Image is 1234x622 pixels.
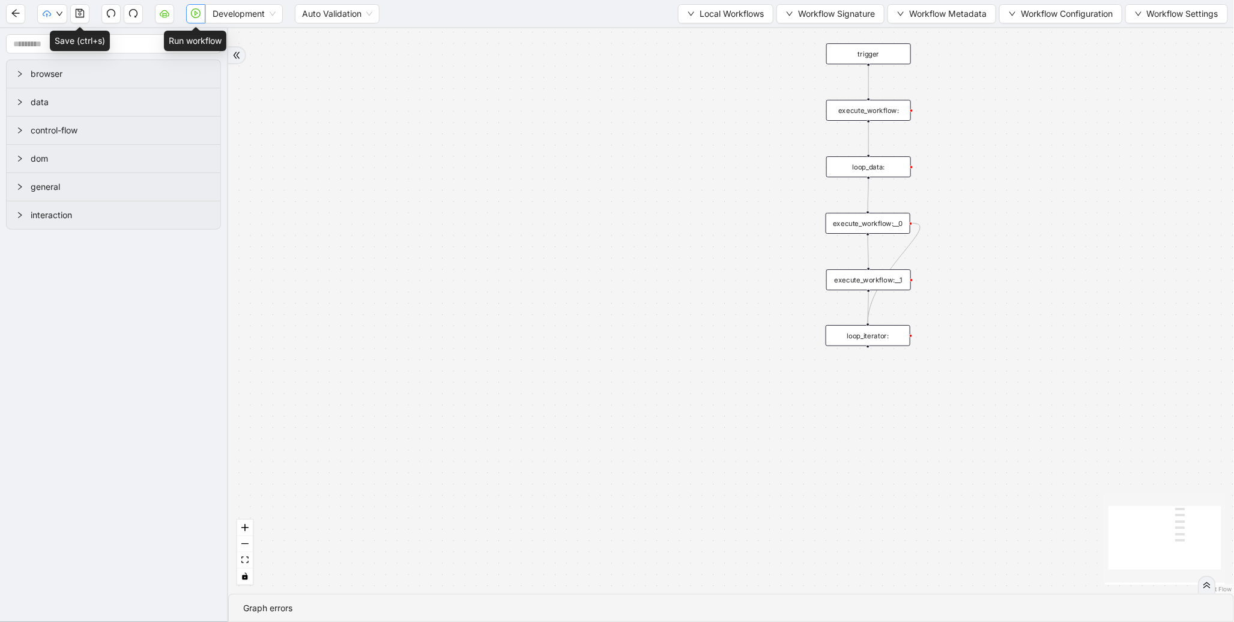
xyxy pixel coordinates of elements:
[16,99,23,106] span: right
[16,155,23,162] span: right
[237,569,253,585] button: toggle interactivity
[999,4,1122,23] button: downWorkflow Configuration
[826,156,911,177] div: loop_data:
[678,4,773,23] button: downLocal Workflows
[1201,585,1232,593] a: React Flow attribution
[6,4,25,23] button: arrow-left
[160,8,169,18] span: cloud-server
[213,5,276,23] span: Development
[700,7,764,20] span: Local Workflows
[1203,581,1211,590] span: double-right
[826,43,911,64] div: trigger
[164,31,226,51] div: Run workflow
[826,325,910,346] div: loop_iterator:plus-circle
[101,4,121,23] button: undo
[826,213,910,234] div: execute_workflow:__0
[37,4,67,23] button: cloud-uploaddown
[826,269,911,290] div: execute_workflow:__1
[798,7,875,20] span: Workflow Signature
[7,173,220,201] div: general
[237,536,253,552] button: zoom out
[1125,4,1228,23] button: downWorkflow Settings
[826,100,911,121] div: execute_workflow:
[237,520,253,536] button: zoom in
[31,180,211,194] span: general
[129,8,138,18] span: redo
[16,183,23,191] span: right
[106,8,116,18] span: undo
[688,10,695,17] span: down
[786,10,793,17] span: down
[31,67,211,81] span: browser
[186,4,205,23] button: play-circle
[7,88,220,116] div: data
[7,201,220,229] div: interaction
[75,8,85,18] span: save
[302,5,372,23] span: Auto Validation
[7,60,220,88] div: browser
[776,4,885,23] button: downWorkflow Signature
[1009,10,1016,17] span: down
[1021,7,1113,20] span: Workflow Configuration
[1135,10,1142,17] span: down
[155,4,174,23] button: cloud-server
[11,8,20,18] span: arrow-left
[16,70,23,78] span: right
[16,212,23,219] span: right
[237,552,253,569] button: fit view
[7,145,220,172] div: dom
[861,355,876,369] span: plus-circle
[124,4,143,23] button: redo
[232,51,241,59] span: double-right
[191,8,201,18] span: play-circle
[16,127,23,134] span: right
[31,124,211,137] span: control-flow
[888,4,996,23] button: downWorkflow Metadata
[50,31,110,51] div: Save (ctrl+s)
[909,7,987,20] span: Workflow Metadata
[31,209,211,222] span: interaction
[31,152,211,165] span: dom
[31,96,211,109] span: data
[7,117,220,144] div: control-flow
[868,224,921,323] g: Edge from execute_workflow:__0 to loop_iterator:
[897,10,904,17] span: down
[243,602,1219,615] div: Graph errors
[43,10,51,18] span: cloud-upload
[70,4,89,23] button: save
[1147,7,1218,20] span: Workflow Settings
[56,10,63,17] span: down
[826,325,910,346] div: loop_iterator:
